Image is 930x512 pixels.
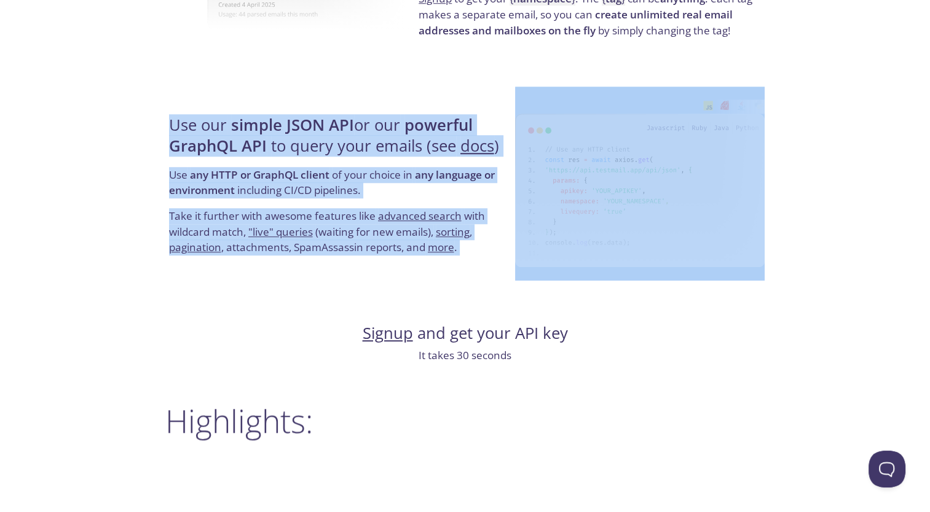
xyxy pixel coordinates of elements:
[169,167,511,208] p: Use of your choice in including CI/CD pipelines.
[169,168,495,198] strong: any language or environment
[169,240,221,254] a: pagination
[460,135,494,157] a: docs
[165,347,765,363] p: It takes 30 seconds
[169,208,511,255] p: Take it further with awesome features like with wildcard match, (waiting for new emails), , , att...
[428,240,454,254] a: more
[165,402,765,439] h2: Highlights:
[165,323,765,344] h4: and get your API key
[419,7,733,37] strong: create unlimited real email addresses and mailboxes on the fly
[515,87,765,281] img: api
[169,114,473,157] strong: powerful GraphQL API
[248,225,313,239] a: "live" queries
[378,209,462,223] a: advanced search
[436,225,470,239] a: sorting
[190,168,329,182] strong: any HTTP or GraphQL client
[169,115,511,167] h4: Use our or our to query your emails (see )
[869,451,905,487] iframe: Help Scout Beacon - Open
[363,322,413,344] a: Signup
[231,114,354,136] strong: simple JSON API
